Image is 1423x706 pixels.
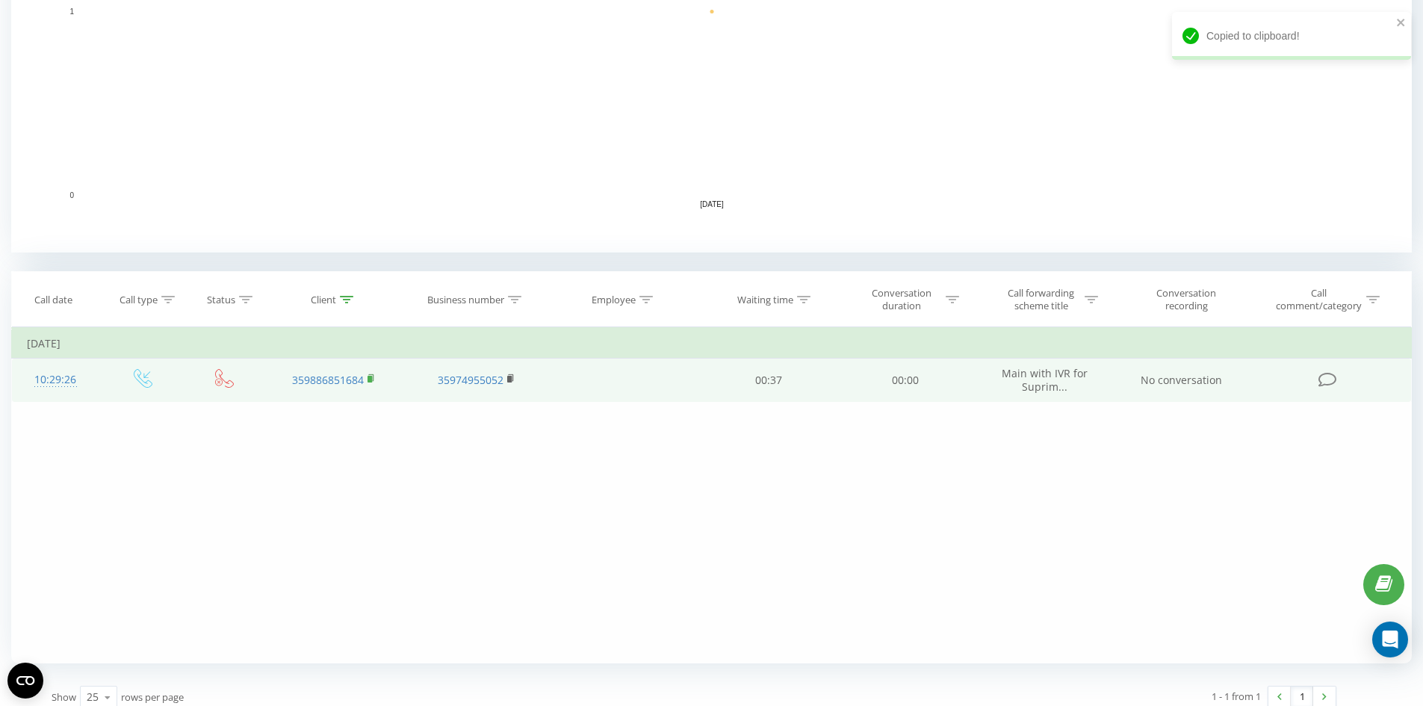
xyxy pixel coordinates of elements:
[1212,689,1261,704] div: 1 - 1 from 1
[1396,16,1407,31] button: close
[427,294,504,306] div: Business number
[52,690,76,704] span: Show
[737,294,793,306] div: Waiting time
[69,7,74,16] text: 1
[837,359,974,402] td: 00:00
[69,191,74,199] text: 0
[34,294,72,306] div: Call date
[121,690,184,704] span: rows per page
[1001,287,1081,312] div: Call forwarding scheme title
[592,294,636,306] div: Employee
[12,329,1412,359] td: [DATE]
[862,287,942,312] div: Conversation duration
[7,663,43,699] button: Open CMP widget
[701,359,837,402] td: 00:37
[1141,373,1222,387] span: No conversation
[1372,622,1408,657] div: Open Intercom Messenger
[1138,287,1235,312] div: Conversation recording
[1002,366,1088,394] span: Main with IVR for Suprim...
[700,200,724,208] text: [DATE]
[1172,12,1411,60] div: Copied to clipboard!
[292,373,364,387] a: 359886851684
[311,294,336,306] div: Client
[1275,287,1362,312] div: Call comment/category
[27,365,84,394] div: 10:29:26
[120,294,158,306] div: Call type
[207,294,235,306] div: Status
[87,690,99,705] div: 25
[438,373,503,387] a: 35974955052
